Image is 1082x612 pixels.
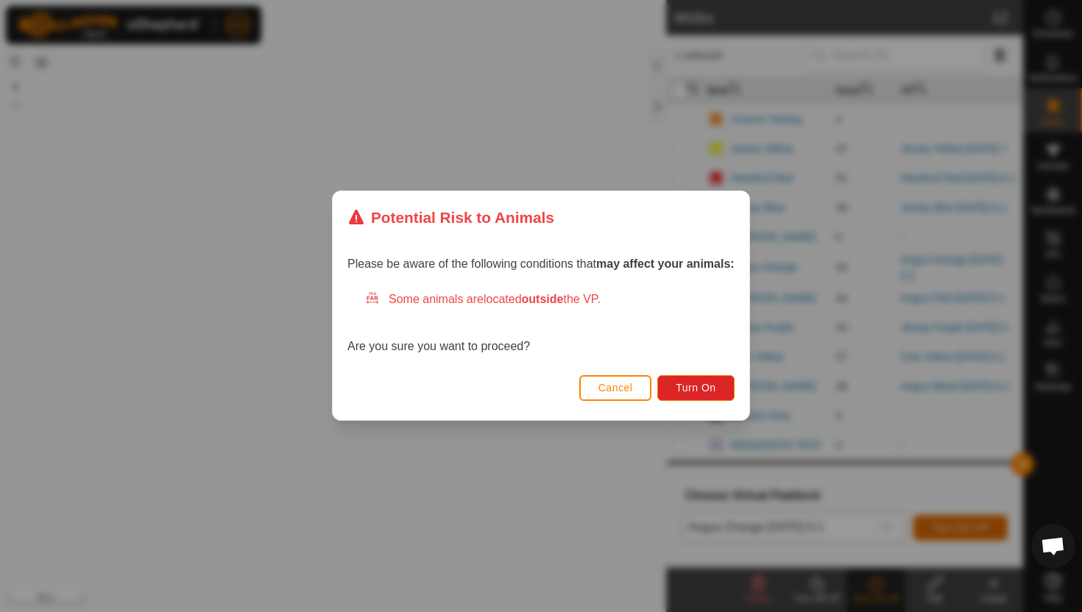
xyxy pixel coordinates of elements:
div: Open chat [1031,524,1075,568]
button: Turn On [658,375,735,401]
div: Potential Risk to Animals [347,206,554,229]
span: Cancel [598,382,633,394]
div: Some animals are [365,291,735,309]
strong: outside [522,293,564,306]
span: Turn On [676,382,716,394]
button: Cancel [579,375,652,401]
span: Please be aware of the following conditions that [347,258,735,271]
strong: may affect your animals: [596,258,735,271]
span: located the VP. [484,293,601,306]
div: Are you sure you want to proceed? [347,291,735,356]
